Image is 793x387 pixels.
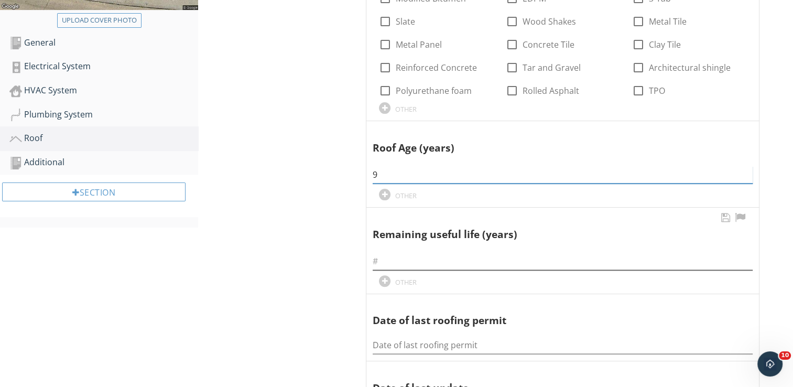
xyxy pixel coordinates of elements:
[373,298,734,329] div: Date of last roofing permit
[396,16,415,27] label: Slate
[373,125,734,156] div: Roof Age (years)
[9,84,198,98] div: HVAC System
[523,62,581,73] label: Tar and Gravel
[395,191,417,200] div: OTHER
[9,36,198,50] div: General
[649,62,731,73] label: Architectural shingle
[396,39,442,50] label: Metal Panel
[757,351,783,377] iframe: Intercom live chat
[2,182,186,201] div: Section
[57,13,142,28] button: Upload cover photo
[9,60,198,73] div: Electrical System
[396,85,472,96] label: Polyurethane foam
[373,212,734,242] div: Remaining useful life (years)
[9,108,198,122] div: Plumbing System
[395,105,417,113] div: OTHER
[373,337,753,354] input: Date of last roofing permit
[649,16,687,27] label: Metal Tile
[649,85,665,96] label: TPO
[9,156,198,169] div: Additional
[373,166,753,184] input: #
[373,253,753,270] input: #
[523,39,574,50] label: Concrete Tile
[649,39,681,50] label: Clay Tile
[396,62,477,73] label: Reinforced Concrete
[9,132,198,145] div: Roof
[523,16,576,27] label: Wood Shakes
[779,351,791,360] span: 10
[523,85,579,96] label: Rolled Asphalt
[395,278,417,286] div: OTHER
[62,15,137,26] div: Upload cover photo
